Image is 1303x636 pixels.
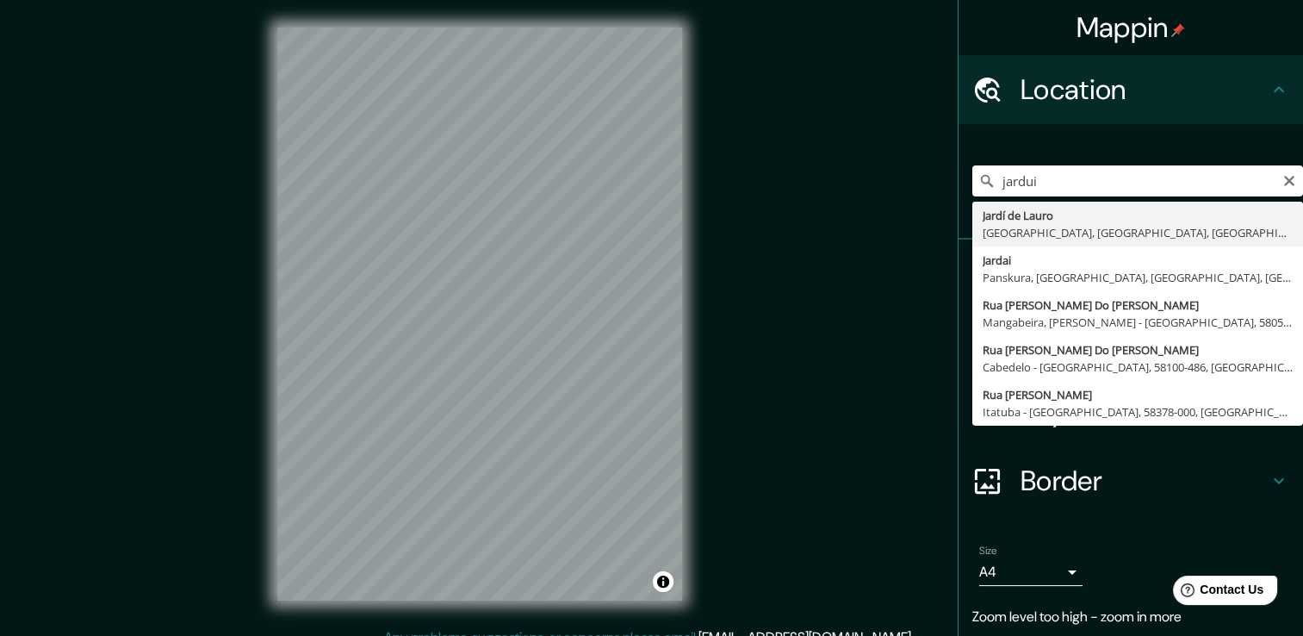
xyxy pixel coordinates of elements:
[983,269,1293,286] div: Panskura, [GEOGRAPHIC_DATA], [GEOGRAPHIC_DATA], [GEOGRAPHIC_DATA]
[983,403,1293,421] div: Itatuba - [GEOGRAPHIC_DATA], 58378-000, [GEOGRAPHIC_DATA]
[1150,569,1284,617] iframe: Help widget launcher
[1021,72,1269,107] h4: Location
[1171,23,1185,37] img: pin-icon.png
[979,544,997,558] label: Size
[983,314,1293,331] div: Mangabeira, [PERSON_NAME] - [GEOGRAPHIC_DATA], 58056-140, [GEOGRAPHIC_DATA]
[983,359,1293,376] div: Cabedelo - [GEOGRAPHIC_DATA], 58100-486, [GEOGRAPHIC_DATA]
[959,446,1303,515] div: Border
[1077,10,1186,45] h4: Mappin
[983,224,1293,241] div: [GEOGRAPHIC_DATA], [GEOGRAPHIC_DATA], [GEOGRAPHIC_DATA]
[1021,395,1269,429] h4: Layout
[959,377,1303,446] div: Layout
[1021,464,1269,498] h4: Border
[972,165,1303,196] input: Pick your city or area
[959,309,1303,377] div: Style
[979,558,1083,586] div: A4
[983,207,1293,224] div: Jardí de Lauro
[983,341,1293,359] div: Rua [PERSON_NAME] Do [PERSON_NAME]
[653,571,673,592] button: Toggle attribution
[277,28,682,601] canvas: Map
[1282,171,1296,188] button: Clear
[959,240,1303,309] div: Pins
[959,55,1303,124] div: Location
[983,386,1293,403] div: Rua [PERSON_NAME]
[983,296,1293,314] div: Rua [PERSON_NAME] Do [PERSON_NAME]
[972,607,1289,627] p: Zoom level too high - zoom in more
[983,252,1293,269] div: Jardai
